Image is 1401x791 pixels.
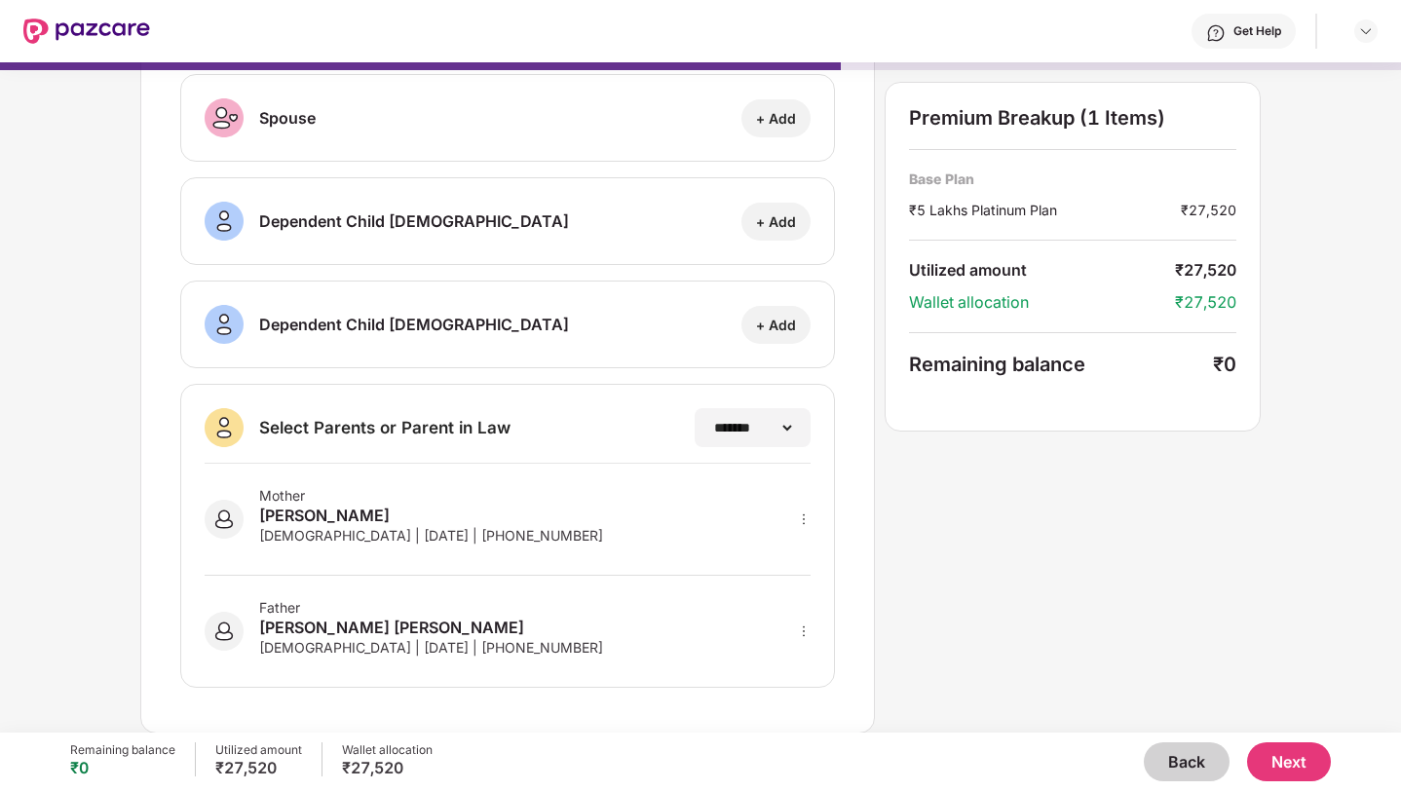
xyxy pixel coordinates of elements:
[259,417,511,438] div: Select Parents or Parent in Law
[1233,23,1281,39] div: Get Help
[1175,260,1236,281] div: ₹27,520
[259,616,603,639] div: [PERSON_NAME] [PERSON_NAME]
[259,639,603,656] div: [DEMOGRAPHIC_DATA] | [DATE] | [PHONE_NUMBER]
[756,109,796,128] div: + Add
[205,408,244,447] img: svg+xml;base64,PHN2ZyB3aWR0aD0iNDAiIGhlaWdodD0iNDAiIHZpZXdCb3g9IjAgMCA0MCA0MCIgZmlsbD0ibm9uZSIgeG...
[205,305,244,344] img: svg+xml;base64,PHN2ZyB3aWR0aD0iNDAiIGhlaWdodD0iNDAiIHZpZXdCb3g9IjAgMCA0MCA0MCIgZmlsbD0ibm9uZSIgeG...
[259,504,603,527] div: [PERSON_NAME]
[205,612,244,651] img: svg+xml;base64,PHN2ZyB3aWR0aD0iNDAiIGhlaWdodD0iNDAiIHZpZXdCb3g9IjAgMCA0MCA0MCIgZmlsbD0ibm9uZSIgeG...
[215,742,302,758] div: Utilized amount
[797,624,811,638] span: more
[205,98,244,137] img: svg+xml;base64,PHN2ZyB3aWR0aD0iNDAiIGhlaWdodD0iNDAiIHZpZXdCb3g9IjAgMCA0MCA0MCIgZmlsbD0ibm9uZSIgeG...
[1181,200,1236,220] div: ₹27,520
[909,292,1175,313] div: Wallet allocation
[756,212,796,231] div: + Add
[342,742,433,758] div: Wallet allocation
[756,316,796,334] div: + Add
[215,758,302,777] div: ₹27,520
[1247,742,1331,781] button: Next
[259,527,603,544] div: [DEMOGRAPHIC_DATA] | [DATE] | [PHONE_NUMBER]
[259,487,603,504] div: Mother
[909,200,1181,220] div: ₹5 Lakhs Platinum Plan
[259,313,569,336] div: Dependent Child [DEMOGRAPHIC_DATA]
[342,758,433,777] div: ₹27,520
[1144,742,1230,781] button: Back
[1213,353,1236,376] div: ₹0
[909,353,1213,376] div: Remaining balance
[909,169,1236,188] div: Base Plan
[259,106,316,130] div: Spouse
[797,512,811,526] span: more
[1358,23,1374,39] img: svg+xml;base64,PHN2ZyBpZD0iRHJvcGRvd24tMzJ4MzIiIHhtbG5zPSJodHRwOi8vd3d3LnczLm9yZy8yMDAwL3N2ZyIgd2...
[259,599,603,616] div: Father
[70,742,175,758] div: Remaining balance
[909,106,1236,130] div: Premium Breakup (1 Items)
[259,209,569,233] div: Dependent Child [DEMOGRAPHIC_DATA]
[23,19,150,44] img: New Pazcare Logo
[1206,23,1226,43] img: svg+xml;base64,PHN2ZyBpZD0iSGVscC0zMngzMiIgeG1sbnM9Imh0dHA6Ly93d3cudzMub3JnLzIwMDAvc3ZnIiB3aWR0aD...
[205,500,244,539] img: svg+xml;base64,PHN2ZyB3aWR0aD0iNDAiIGhlaWdodD0iNDAiIHZpZXdCb3g9IjAgMCA0MCA0MCIgZmlsbD0ibm9uZSIgeG...
[909,260,1175,281] div: Utilized amount
[70,758,175,777] div: ₹0
[1175,292,1236,313] div: ₹27,520
[205,202,244,241] img: svg+xml;base64,PHN2ZyB3aWR0aD0iNDAiIGhlaWdodD0iNDAiIHZpZXdCb3g9IjAgMCA0MCA0MCIgZmlsbD0ibm9uZSIgeG...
